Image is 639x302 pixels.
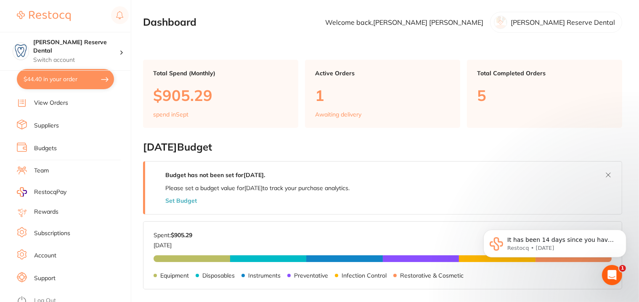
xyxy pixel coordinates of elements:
[17,187,66,197] a: RestocqPay
[153,111,188,118] p: spend in Sept
[143,16,196,28] h2: Dashboard
[477,70,612,77] p: Total Completed Orders
[248,272,281,279] p: Instruments
[325,19,483,26] p: Welcome back, [PERSON_NAME] [PERSON_NAME]
[165,171,265,179] strong: Budget has not been set for [DATE] .
[34,229,70,238] a: Subscriptions
[165,185,350,191] p: Please set a budget value for [DATE] to track your purchase analytics.
[153,87,288,104] p: $905.29
[34,274,56,283] a: Support
[13,43,29,58] img: Logan Reserve Dental
[143,60,298,128] a: Total Spend (Monthly)$905.29spend inSept
[34,208,58,216] a: Rewards
[34,167,49,175] a: Team
[34,122,59,130] a: Suppliers
[154,232,192,238] p: Spent:
[154,238,192,249] p: [DATE]
[294,272,328,279] p: Preventative
[160,272,189,279] p: Equipment
[619,265,626,272] span: 1
[602,265,622,285] iframe: Intercom live chat
[305,60,460,128] a: Active Orders1Awaiting delivery
[467,60,622,128] a: Total Completed Orders5
[143,141,622,153] h2: [DATE] Budget
[315,87,450,104] p: 1
[34,252,56,260] a: Account
[33,38,119,55] h4: Logan Reserve Dental
[471,212,639,279] iframe: Intercom notifications message
[165,197,197,204] button: Set Budget
[511,19,615,26] p: [PERSON_NAME] Reserve Dental
[202,272,235,279] p: Disposables
[33,56,119,64] p: Switch account
[34,188,66,196] span: RestocqPay
[315,70,450,77] p: Active Orders
[315,111,361,118] p: Awaiting delivery
[17,11,71,21] img: Restocq Logo
[34,144,57,153] a: Budgets
[171,231,192,239] strong: $905.29
[17,6,71,26] a: Restocq Logo
[17,187,27,197] img: RestocqPay
[34,99,68,107] a: View Orders
[477,87,612,104] p: 5
[17,69,114,89] button: $44.40 in your order
[153,70,288,77] p: Total Spend (Monthly)
[400,272,464,279] p: Restorative & Cosmetic
[342,272,387,279] p: Infection Control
